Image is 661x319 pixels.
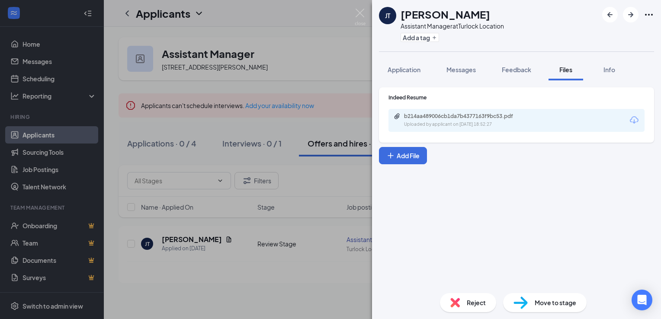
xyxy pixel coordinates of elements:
[535,298,576,307] span: Move to stage
[379,147,427,164] button: Add FilePlus
[394,113,401,120] svg: Paperclip
[388,94,645,101] div: Indeed Resume
[394,113,534,128] a: Paperclipb214aa489006cb1da7b4377163f9bc53.pdfUploaded by applicant on [DATE] 18:52:27
[626,10,636,20] svg: ArrowRight
[644,10,654,20] svg: Ellipses
[605,10,615,20] svg: ArrowLeftNew
[559,66,572,73] span: Files
[388,66,420,73] span: Application
[386,151,395,160] svg: Plus
[623,7,639,22] button: ArrowRight
[401,33,439,42] button: PlusAdd a tag
[603,66,615,73] span: Info
[602,7,618,22] button: ArrowLeftNew
[632,290,652,310] div: Open Intercom Messenger
[629,115,639,125] svg: Download
[467,298,486,307] span: Reject
[404,121,534,128] div: Uploaded by applicant on [DATE] 18:52:27
[404,113,525,120] div: b214aa489006cb1da7b4377163f9bc53.pdf
[446,66,476,73] span: Messages
[401,22,504,30] div: Assistant Manager at Turlock Location
[432,35,437,40] svg: Plus
[502,66,531,73] span: Feedback
[385,11,390,20] div: JT
[401,7,490,22] h1: [PERSON_NAME]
